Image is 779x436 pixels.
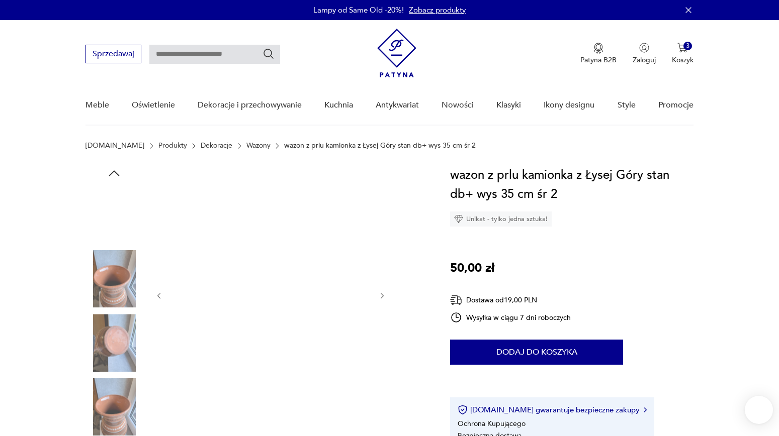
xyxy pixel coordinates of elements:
[377,29,416,77] img: Patyna - sklep z meblami i dekoracjami vintage
[85,186,143,243] img: Zdjęcie produktu wazon z prlu kamionka z Łysej Góry stan db+ wys 35 cm śr 2
[672,43,694,65] button: 3Koszyk
[672,55,694,65] p: Koszyk
[450,259,494,278] p: 50,00 zł
[658,86,694,125] a: Promocje
[201,142,232,150] a: Dekoracje
[158,142,187,150] a: Produkty
[376,86,419,125] a: Antykwariat
[580,43,617,65] button: Patyna B2B
[450,294,571,306] div: Dostawa od 19,00 PLN
[263,48,275,60] button: Szukaj
[496,86,521,125] a: Klasyki
[174,166,368,424] img: Zdjęcie produktu wazon z prlu kamionka z Łysej Góry stan db+ wys 35 cm śr 2
[580,43,617,65] a: Ikona medaluPatyna B2B
[409,5,466,15] a: Zobacz produkty
[85,142,144,150] a: [DOMAIN_NAME]
[442,86,474,125] a: Nowości
[198,86,302,125] a: Dekoracje i przechowywanie
[85,51,141,58] a: Sprzedawaj
[85,86,109,125] a: Meble
[454,214,463,224] img: Ikona diamentu
[246,142,271,150] a: Wazony
[644,407,647,412] img: Ikona strzałki w prawo
[450,211,552,227] div: Unikat - tylko jedna sztuka!
[745,396,773,424] iframe: Smartsupp widget button
[450,311,571,323] div: Wysyłka w ciągu 7 dni roboczych
[85,250,143,307] img: Zdjęcie produktu wazon z prlu kamionka z Łysej Góry stan db+ wys 35 cm śr 2
[593,43,603,54] img: Ikona medalu
[132,86,175,125] a: Oświetlenie
[450,340,623,365] button: Dodaj do koszyka
[458,405,468,415] img: Ikona certyfikatu
[85,378,143,435] img: Zdjęcie produktu wazon z prlu kamionka z Łysej Góry stan db+ wys 35 cm śr 2
[618,86,636,125] a: Style
[313,5,404,15] p: Lampy od Same Old -20%!
[633,43,656,65] button: Zaloguj
[580,55,617,65] p: Patyna B2B
[458,405,646,415] button: [DOMAIN_NAME] gwarantuje bezpieczne zakupy
[544,86,594,125] a: Ikony designu
[324,86,353,125] a: Kuchnia
[284,142,476,150] p: wazon z prlu kamionka z Łysej Góry stan db+ wys 35 cm śr 2
[450,166,693,204] h1: wazon z prlu kamionka z Łysej Góry stan db+ wys 35 cm śr 2
[85,314,143,371] img: Zdjęcie produktu wazon z prlu kamionka z Łysej Góry stan db+ wys 35 cm śr 2
[683,42,692,50] div: 3
[639,43,649,53] img: Ikonka użytkownika
[677,43,687,53] img: Ikona koszyka
[450,294,462,306] img: Ikona dostawy
[458,419,526,428] li: Ochrona Kupującego
[633,55,656,65] p: Zaloguj
[85,45,141,63] button: Sprzedawaj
